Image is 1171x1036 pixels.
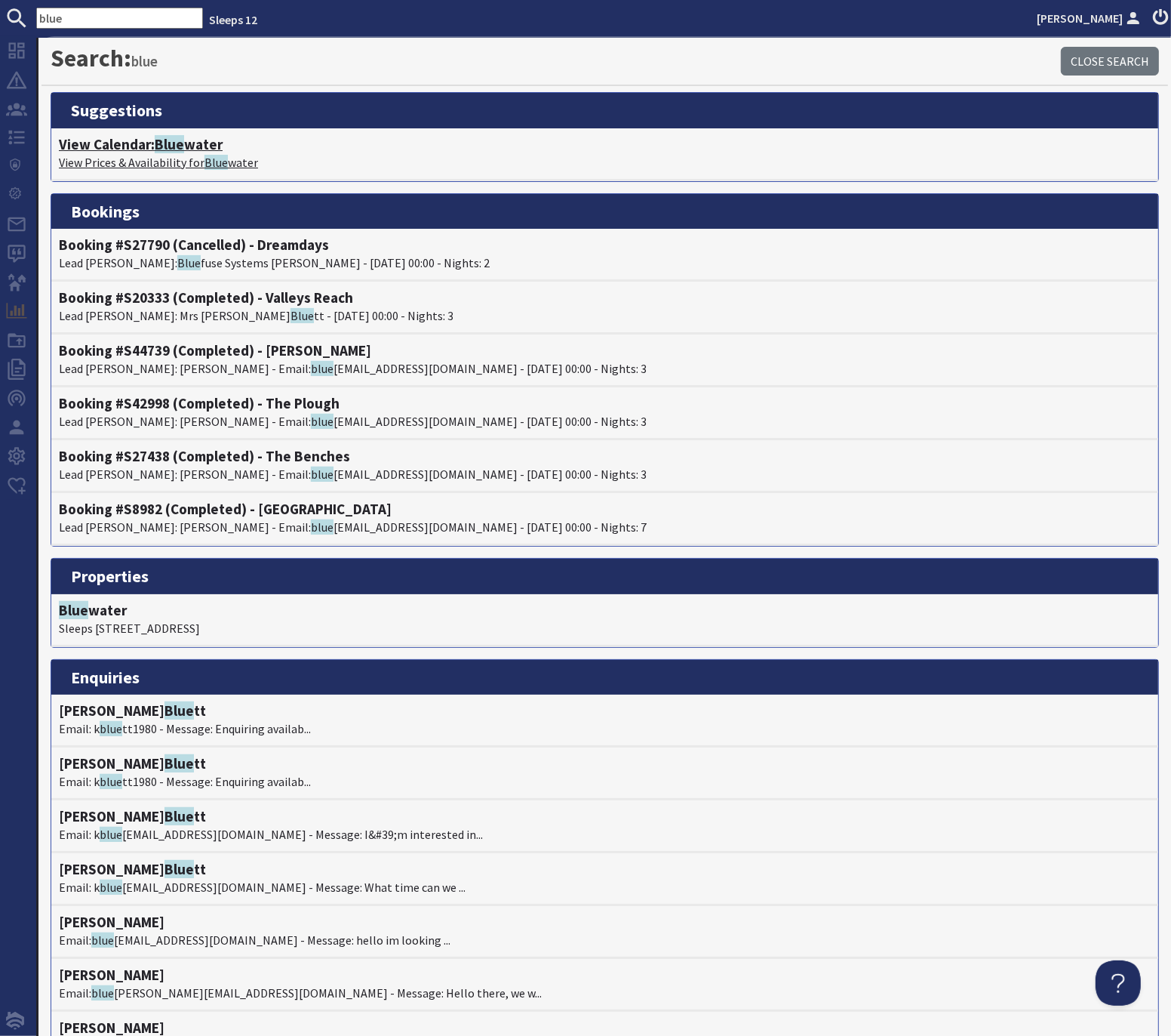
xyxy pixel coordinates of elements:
[91,933,114,948] span: blue
[59,307,1151,325] p: Lead [PERSON_NAME]: Mrs [PERSON_NAME] tt - [DATE] 00:00 - Nights: 3
[59,359,1151,378] p: Lead [PERSON_NAME]: [PERSON_NAME] - Email: [EMAIL_ADDRESS][DOMAIN_NAME] - [DATE] 00:00 - Nights: 3
[311,467,333,482] span: blue
[1061,47,1159,76] a: Close Search
[59,501,1151,536] a: Booking #S8982 (Completed) - [GEOGRAPHIC_DATA]Lead [PERSON_NAME]: [PERSON_NAME] - Email:blue[EMAI...
[204,155,228,170] span: Blue
[59,878,1151,896] p: Email: k [EMAIL_ADDRESS][DOMAIN_NAME] - Message: What time can we ...
[59,984,1151,1002] p: Email: [PERSON_NAME][EMAIL_ADDRESS][DOMAIN_NAME] - Message: Hello there, we w...
[164,701,194,720] span: Blue
[100,880,122,895] span: blue
[164,807,194,825] span: Blue
[59,825,1151,843] p: Email: k [EMAIL_ADDRESS][DOMAIN_NAME] - Message: I&#39;m interested in...
[59,465,1151,483] p: Lead [PERSON_NAME]: [PERSON_NAME] - Email: [EMAIL_ADDRESS][DOMAIN_NAME] - [DATE] 00:00 - Nights: 3
[177,255,201,270] span: Blue
[36,8,203,29] input: SEARCH
[51,660,1158,695] h3: enquiries
[59,518,1151,536] p: Lead [PERSON_NAME]: [PERSON_NAME] - Email: [EMAIL_ADDRESS][DOMAIN_NAME] - [DATE] 00:00 - Nights: 7
[59,153,1151,171] p: View Prices & Availability for water
[131,52,158,70] small: blue
[59,720,1151,738] p: Email: k tt1980 - Message: Enquiring availab...
[91,985,114,1001] span: blue
[59,602,1151,619] h4: water
[59,601,88,619] span: Blue
[59,914,1151,949] a: [PERSON_NAME]Email:blue[EMAIL_ADDRESS][DOMAIN_NAME] - Message: hello im looking ...
[59,967,1151,1002] a: [PERSON_NAME]Email:blue[PERSON_NAME][EMAIL_ADDRESS][DOMAIN_NAME] - Message: Hello there, we w...
[311,520,333,535] span: blue
[59,702,1151,720] h4: [PERSON_NAME] tt
[59,861,1151,878] h4: [PERSON_NAME] tt
[59,136,1151,171] a: View Calendar:BluewaterView Prices & Availability forBluewater
[311,361,333,376] span: blue
[59,289,1151,325] a: Booking #S20333 (Completed) - Valleys ReachLead [PERSON_NAME]: Mrs [PERSON_NAME]Bluett - [DATE] 0...
[59,342,1151,378] a: Booking #S44739 (Completed) - [PERSON_NAME]Lead [PERSON_NAME]: [PERSON_NAME] - Email:blue[EMAIL_A...
[59,289,1151,307] h4: Booking #S20333 (Completed) - Valleys Reach
[209,12,257,27] a: Sleeps 12
[164,754,194,772] span: Blue
[100,774,122,789] span: blue
[59,808,1151,825] h4: [PERSON_NAME] tt
[59,236,1151,254] h4: Booking #S27790 (Cancelled) - Dreamdays
[59,755,1151,772] h4: [PERSON_NAME] tt
[59,619,1151,637] p: Sleeps [STREET_ADDRESS]
[164,860,194,878] span: Blue
[59,448,1151,483] a: Booking #S27438 (Completed) - The BenchesLead [PERSON_NAME]: [PERSON_NAME] - Email:blue[EMAIL_ADD...
[51,93,1158,128] h3: suggestions
[311,414,333,429] span: blue
[59,808,1151,843] a: [PERSON_NAME]BluettEmail: kblue[EMAIL_ADDRESS][DOMAIN_NAME] - Message: I&#39;m interested in...
[100,721,122,736] span: blue
[51,44,1061,72] h1: Search:
[59,412,1151,430] p: Lead [PERSON_NAME]: [PERSON_NAME] - Email: [EMAIL_ADDRESS][DOMAIN_NAME] - [DATE] 00:00 - Nights: 3
[1037,9,1144,27] a: [PERSON_NAME]
[59,755,1151,791] a: [PERSON_NAME]BluettEmail: kbluett1980 - Message: Enquiring availab...
[59,342,1151,359] h4: Booking #S44739 (Completed) - [PERSON_NAME]
[59,702,1151,738] a: [PERSON_NAME]BluettEmail: kbluett1980 - Message: Enquiring availab...
[1096,960,1141,1006] iframe: Toggle Customer Support
[59,448,1151,465] h4: Booking #S27438 (Completed) - The Benches
[59,136,1151,153] h4: View Calendar: water
[51,559,1158,594] h3: properties
[59,914,1151,931] h4: [PERSON_NAME]
[59,236,1151,272] a: Booking #S27790 (Cancelled) - DreamdaysLead [PERSON_NAME]:Bluefuse Systems [PERSON_NAME] - [DATE]...
[59,395,1151,412] h4: Booking #S42998 (Completed) - The Plough
[59,395,1151,430] a: Booking #S42998 (Completed) - The PloughLead [PERSON_NAME]: [PERSON_NAME] - Email:blue[EMAIL_ADDR...
[59,772,1151,791] p: Email: k tt1980 - Message: Enquiring availab...
[6,1012,24,1030] img: staytech_i_w-64f4e8e9ee0a9c174fd5317b4b171b261742d2d393467e5bdba4413f4f884c10.svg
[59,602,1151,637] a: BluewaterSleeps [STREET_ADDRESS]
[59,931,1151,949] p: Email: [EMAIL_ADDRESS][DOMAIN_NAME] - Message: hello im looking ...
[59,967,1151,984] h4: [PERSON_NAME]
[290,308,314,323] span: Blue
[59,501,1151,518] h4: Booking #S8982 (Completed) - [GEOGRAPHIC_DATA]
[155,135,184,153] span: Blue
[100,827,122,842] span: blue
[59,861,1151,896] a: [PERSON_NAME]BluettEmail: kblue[EMAIL_ADDRESS][DOMAIN_NAME] - Message: What time can we ...
[59,254,1151,272] p: Lead [PERSON_NAME]: fuse Systems [PERSON_NAME] - [DATE] 00:00 - Nights: 2
[51,194,1158,229] h3: bookings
